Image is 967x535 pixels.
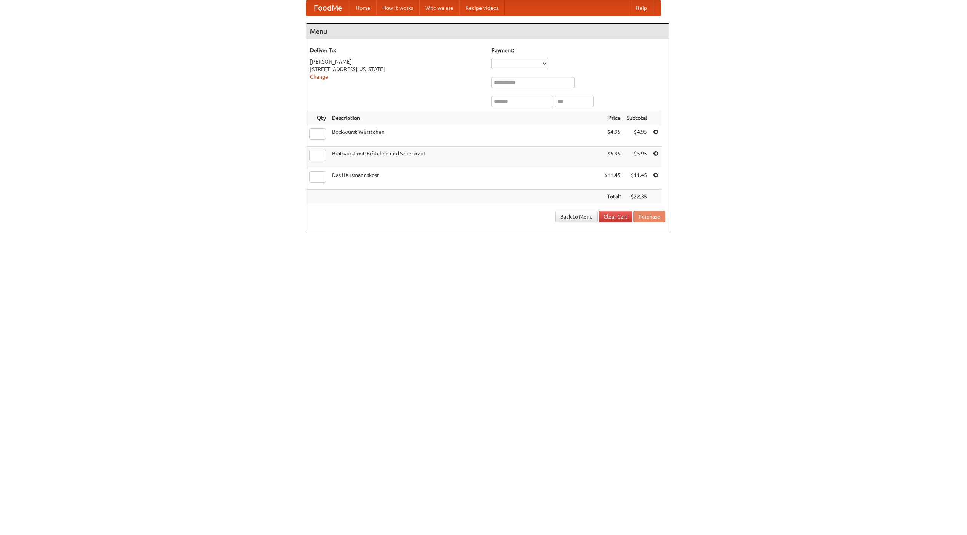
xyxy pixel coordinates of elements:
[329,168,601,190] td: Das Hausmannskost
[601,147,624,168] td: $5.95
[350,0,376,16] a: Home
[419,0,459,16] a: Who we are
[310,65,484,73] div: [STREET_ADDRESS][US_STATE]
[601,111,624,125] th: Price
[601,125,624,147] td: $4.95
[601,168,624,190] td: $11.45
[329,111,601,125] th: Description
[310,47,484,54] h5: Deliver To:
[624,147,650,168] td: $5.95
[555,211,598,222] a: Back to Menu
[459,0,505,16] a: Recipe videos
[633,211,665,222] button: Purchase
[630,0,653,16] a: Help
[624,111,650,125] th: Subtotal
[624,125,650,147] td: $4.95
[306,24,669,39] h4: Menu
[329,125,601,147] td: Bockwurst Würstchen
[306,111,329,125] th: Qty
[599,211,632,222] a: Clear Cart
[624,168,650,190] td: $11.45
[376,0,419,16] a: How it works
[306,0,350,16] a: FoodMe
[624,190,650,204] th: $22.35
[310,74,328,80] a: Change
[491,47,665,54] h5: Payment:
[601,190,624,204] th: Total:
[329,147,601,168] td: Bratwurst mit Brötchen und Sauerkraut
[310,58,484,65] div: [PERSON_NAME]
